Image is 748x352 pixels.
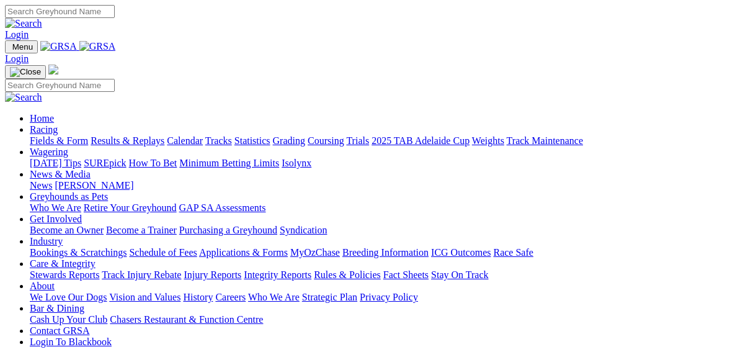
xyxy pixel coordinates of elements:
a: Stay On Track [431,269,488,280]
a: Contact GRSA [30,325,89,336]
a: Greyhounds as Pets [30,191,108,202]
a: Grading [273,135,305,146]
div: Wagering [30,158,743,169]
a: News & Media [30,169,91,179]
input: Search [5,5,115,18]
a: Track Injury Rebate [102,269,181,280]
a: Applications & Forms [199,247,288,258]
a: How To Bet [129,158,177,168]
a: Syndication [280,225,327,235]
a: Purchasing a Greyhound [179,225,277,235]
a: News [30,180,52,191]
a: Isolynx [282,158,311,168]
a: Become a Trainer [106,225,177,235]
a: Results & Replays [91,135,164,146]
a: Race Safe [493,247,533,258]
a: Chasers Restaurant & Function Centre [110,314,263,325]
div: News & Media [30,180,743,191]
a: Fields & Form [30,135,88,146]
img: Search [5,18,42,29]
a: Home [30,113,54,124]
a: Become an Owner [30,225,104,235]
img: logo-grsa-white.png [48,65,58,74]
input: Search [5,79,115,92]
a: Coursing [308,135,344,146]
div: About [30,292,743,303]
a: Injury Reports [184,269,241,280]
button: Toggle navigation [5,65,46,79]
a: Stewards Reports [30,269,99,280]
a: Industry [30,236,63,246]
a: Strategic Plan [302,292,357,302]
img: GRSA [79,41,116,52]
a: Bookings & Scratchings [30,247,127,258]
a: Track Maintenance [507,135,583,146]
a: Minimum Betting Limits [179,158,279,168]
div: Get Involved [30,225,743,236]
div: Racing [30,135,743,147]
a: [PERSON_NAME] [55,180,133,191]
a: Calendar [167,135,203,146]
div: Industry [30,247,743,258]
a: Trials [346,135,369,146]
a: Login To Blackbook [30,336,112,347]
a: Who We Are [248,292,300,302]
img: Close [10,67,41,77]
a: History [183,292,213,302]
a: Care & Integrity [30,258,96,269]
a: 2025 TAB Adelaide Cup [372,135,470,146]
a: Rules & Policies [314,269,381,280]
div: Greyhounds as Pets [30,202,743,214]
a: We Love Our Dogs [30,292,107,302]
a: Vision and Values [109,292,180,302]
div: Bar & Dining [30,314,743,325]
a: Wagering [30,147,68,157]
a: Careers [215,292,246,302]
a: Schedule of Fees [129,247,197,258]
a: Statistics [234,135,270,146]
a: Login [5,29,29,40]
a: Weights [472,135,504,146]
a: Bar & Dining [30,303,84,314]
a: [DATE] Tips [30,158,81,168]
a: MyOzChase [290,247,340,258]
img: Search [5,92,42,103]
button: Toggle navigation [5,40,38,53]
a: Fact Sheets [383,269,429,280]
a: Privacy Policy [360,292,418,302]
a: Racing [30,124,58,135]
span: Menu [12,42,33,52]
a: Login [5,53,29,64]
a: Get Involved [30,214,82,224]
a: Cash Up Your Club [30,314,107,325]
a: GAP SA Assessments [179,202,266,213]
a: About [30,281,55,291]
div: Care & Integrity [30,269,743,281]
a: ICG Outcomes [431,247,491,258]
img: GRSA [40,41,77,52]
a: Tracks [205,135,232,146]
a: Retire Your Greyhound [84,202,177,213]
a: Integrity Reports [244,269,311,280]
a: Breeding Information [342,247,429,258]
a: Who We Are [30,202,81,213]
a: SUREpick [84,158,126,168]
